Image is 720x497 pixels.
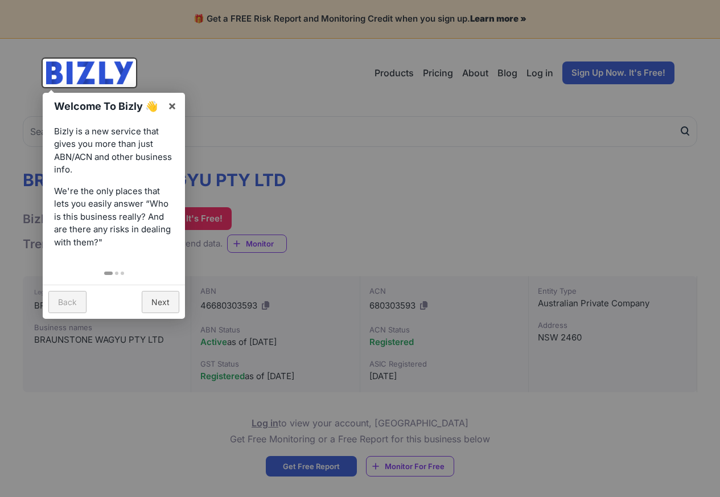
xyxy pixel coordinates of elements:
[54,185,174,249] p: We're the only places that lets you easily answer “Who is this business really? And are there any...
[142,291,179,313] a: Next
[159,93,185,118] a: ×
[54,98,162,114] h1: Welcome To Bizly 👋
[48,291,87,313] a: Back
[54,125,174,176] p: Bizly is a new service that gives you more than just ABN/ACN and other business info.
